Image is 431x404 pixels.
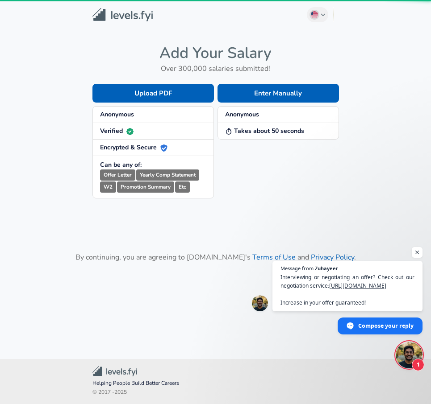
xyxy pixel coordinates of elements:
span: Message from [280,266,314,271]
span: Zuhayeer [315,266,338,271]
button: English (US) [307,7,328,22]
strong: Encrypted & Secure [100,143,167,152]
strong: Can be any of: [100,161,142,169]
small: W2 [100,181,116,193]
strong: Verified [100,127,134,135]
div: Open chat [396,342,423,368]
span: Helping People Build Better Careers [92,379,339,388]
a: Privacy Policy [311,252,354,262]
span: Compose your reply [358,318,414,334]
small: Promotion Summary [117,181,174,193]
small: Yearly Comp Statement [136,169,199,181]
h6: Over 300,000 salaries submitted! [92,62,339,75]
img: Levels.fyi [92,8,153,22]
span: Interviewing or negotiating an offer? Check out our negotiation service: Increase in your offer g... [280,273,414,307]
strong: Anonymous [100,110,134,119]
span: © 2017 - 2025 [92,388,339,397]
strong: Takes about 50 seconds [225,127,304,135]
strong: Anonymous [225,110,259,119]
small: Offer Letter [100,169,135,181]
a: Terms of Use [252,252,296,262]
button: Upload PDF [92,84,214,103]
button: Enter Manually [218,84,339,103]
img: Levels.fyi Community [92,366,137,376]
img: English (US) [311,11,318,18]
small: Etc [175,181,190,193]
h4: Add Your Salary [92,44,339,62]
span: 1 [412,359,424,371]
